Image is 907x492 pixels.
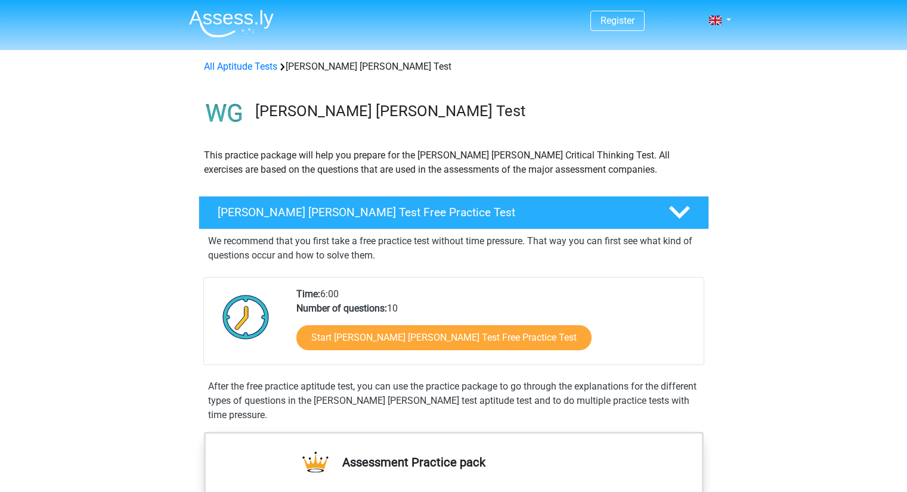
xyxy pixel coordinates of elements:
[204,148,704,177] p: This practice package will help you prepare for the [PERSON_NAME] [PERSON_NAME] Critical Thinking...
[199,60,708,74] div: [PERSON_NAME] [PERSON_NAME] Test
[296,288,320,300] b: Time:
[199,88,250,139] img: watson glaser test
[296,325,592,350] a: Start [PERSON_NAME] [PERSON_NAME] Test Free Practice Test
[600,15,634,26] a: Register
[216,287,276,347] img: Clock
[189,10,274,38] img: Assessly
[203,379,704,422] div: After the free practice aptitude test, you can use the practice package to go through the explana...
[255,102,699,120] h3: [PERSON_NAME] [PERSON_NAME] Test
[204,61,277,72] a: All Aptitude Tests
[194,196,714,229] a: [PERSON_NAME] [PERSON_NAME] Test Free Practice Test
[287,287,703,365] div: 6:00 10
[218,205,649,219] h4: [PERSON_NAME] [PERSON_NAME] Test Free Practice Test
[296,303,387,314] b: Number of questions:
[208,234,699,263] p: We recommend that you first take a free practice test without time pressure. That way you can fir...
